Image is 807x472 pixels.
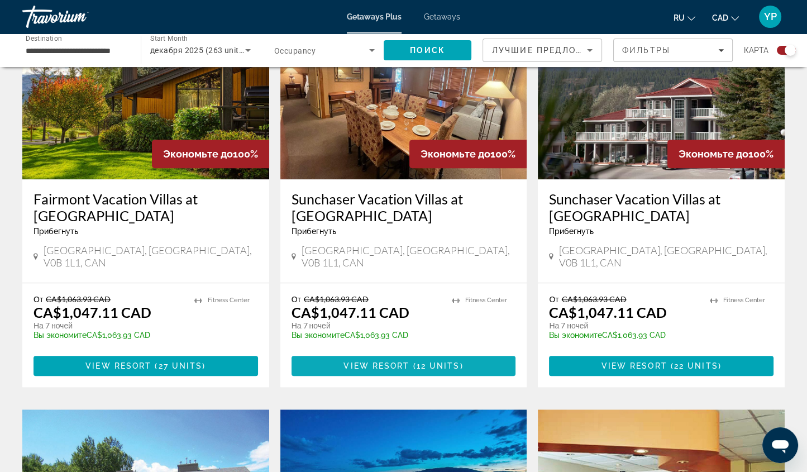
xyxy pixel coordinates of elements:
[562,294,627,304] span: CA$1,063.93 CAD
[667,140,785,168] div: 100%
[538,1,785,179] img: Sunchaser Vacation Villas at Riverside
[559,244,773,269] span: [GEOGRAPHIC_DATA], [GEOGRAPHIC_DATA], V0B 1L1, CAN
[34,331,183,340] p: CA$1,063.93 CAD
[292,321,441,331] p: На 7 ночей
[679,148,748,160] span: Экономьте до
[302,244,516,269] span: [GEOGRAPHIC_DATA], [GEOGRAPHIC_DATA], V0B 1L1, CAN
[723,297,765,304] span: Fitness Center
[292,331,345,340] span: Вы экономите
[549,294,558,304] span: От
[26,44,126,58] input: Select destination
[409,140,527,168] div: 100%
[208,297,250,304] span: Fitness Center
[744,42,768,58] span: карта
[421,148,490,160] span: Экономьте до
[292,190,516,224] a: Sunchaser Vacation Villas at [GEOGRAPHIC_DATA]
[150,35,188,42] span: Start Month
[22,2,134,31] a: Travorium
[26,34,62,42] span: Destination
[343,361,409,370] span: View Resort
[34,190,258,224] a: Fairmont Vacation Villas at [GEOGRAPHIC_DATA]
[280,1,527,179] img: Sunchaser Vacation Villas at Riverview
[549,190,773,224] a: Sunchaser Vacation Villas at [GEOGRAPHIC_DATA]
[163,148,233,160] span: Экономьте до
[549,304,667,321] p: CA$1,047.11 CAD
[622,46,670,55] span: Фильтры
[674,361,718,370] span: 22 units
[756,5,785,28] button: User Menu
[424,12,460,21] a: Getaways
[292,331,441,340] p: CA$1,063.93 CAD
[712,13,728,22] span: CAD
[347,12,402,21] a: Getaways Plus
[304,294,369,304] span: CA$1,063.93 CAD
[150,46,281,55] span: декабря 2025 (263 units available)
[151,361,206,370] span: ( )
[34,294,43,304] span: От
[410,46,445,55] span: Поиск
[152,140,269,168] div: 100%
[712,9,739,26] button: Change currency
[492,46,611,55] span: Лучшие предложения
[417,361,460,370] span: 12 units
[465,297,507,304] span: Fitness Center
[46,294,111,304] span: CA$1,063.93 CAD
[292,227,336,236] span: Прибегнуть
[274,46,316,55] span: Occupancy
[764,11,777,22] span: YP
[34,321,183,331] p: На 7 ночей
[159,361,203,370] span: 27 units
[667,361,722,370] span: ( )
[762,427,798,463] iframe: Кнопка для запуску вікна повідомлень
[549,321,699,331] p: На 7 ночей
[549,331,699,340] p: CA$1,063.93 CAD
[549,356,773,376] button: View Resort(22 units)
[674,13,685,22] span: ru
[292,294,301,304] span: От
[34,304,151,321] p: CA$1,047.11 CAD
[34,331,87,340] span: Вы экономите
[384,40,471,60] button: Search
[22,1,269,179] img: Fairmont Vacation Villas at Mountainside
[549,331,602,340] span: Вы экономите
[292,356,516,376] button: View Resort(12 units)
[601,361,667,370] span: View Resort
[674,9,695,26] button: Change language
[492,44,593,57] mat-select: Sort by
[85,361,151,370] span: View Resort
[34,227,78,236] span: Прибегнуть
[409,361,463,370] span: ( )
[292,304,409,321] p: CA$1,047.11 CAD
[44,244,258,269] span: [GEOGRAPHIC_DATA], [GEOGRAPHIC_DATA], V0B 1L1, CAN
[549,227,594,236] span: Прибегнуть
[34,356,258,376] button: View Resort(27 units)
[613,39,733,62] button: Filters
